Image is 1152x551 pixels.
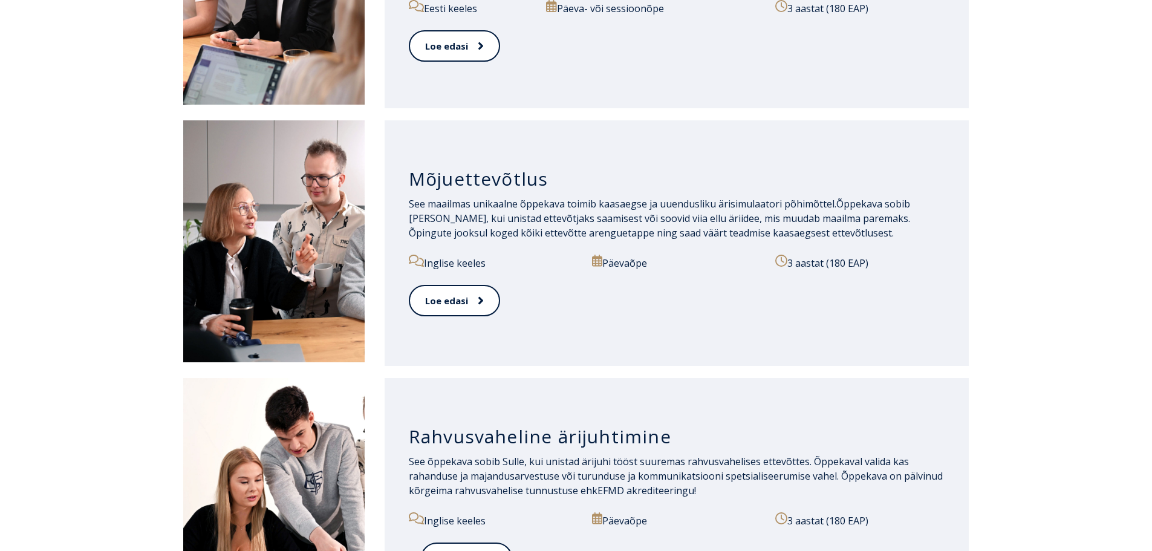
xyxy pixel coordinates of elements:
[409,168,945,191] h3: Mõjuettevõtlus
[409,30,500,62] a: Loe edasi
[597,484,694,497] a: EFMD akrediteeringu
[409,455,943,497] span: See õppekava sobib Sulle, kui unistad ärijuhi tööst suuremas rahvusvahelises ettevõttes. Õppekava...
[409,512,578,528] p: Inglise keeles
[409,285,500,317] a: Loe edasi
[775,512,945,528] p: 3 aastat (180 EAP)
[592,255,761,270] p: Päevaõpe
[775,255,932,270] p: 3 aastat (180 EAP)
[409,425,945,448] h3: Rahvusvaheline ärijuhtimine
[592,512,761,528] p: Päevaõpe
[409,255,578,270] p: Inglise keeles
[409,197,836,210] span: See maailmas unikaalne õppekava toimib kaasaegse ja uuendusliku ärisimulaatori põhimõttel.
[409,197,910,240] span: Õppekava sobib [PERSON_NAME], kui unistad ettevõtjaks saamisest või soovid viia ellu äriidee, mis...
[183,120,365,362] img: Mõjuettevõtlus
